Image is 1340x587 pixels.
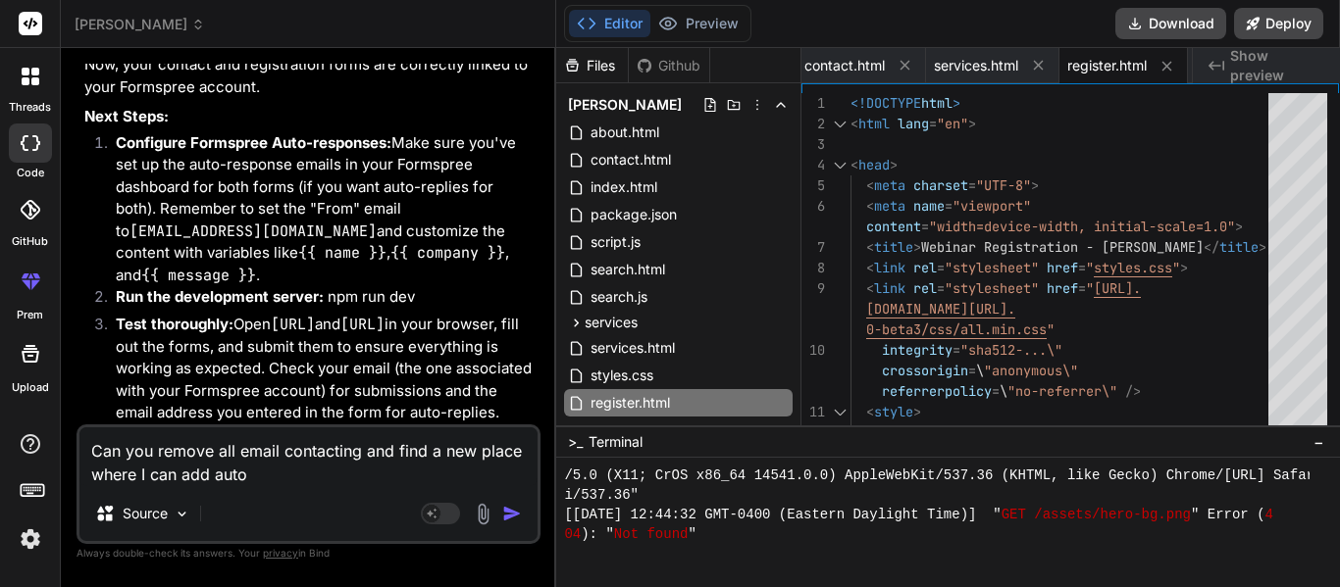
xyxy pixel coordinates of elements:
img: settings [14,522,47,556]
label: code [17,165,44,181]
span: search.js [589,285,649,309]
span: "anonymous\" [984,362,1078,379]
span: 0-beta3/css/all.min.css [866,320,1047,338]
span: > [1180,259,1188,276]
code: {{ message }} [141,266,256,285]
span: charset [913,176,968,194]
span: "stylesheet" [945,279,1039,297]
span: "viewport" [953,197,1031,215]
span: > [1031,176,1039,194]
code: [URL] [271,315,315,334]
span: ): " [581,524,614,544]
strong: Run the development server: [116,287,324,306]
span: \ [976,362,984,379]
div: 4 [801,155,825,175]
label: GitHub [12,233,48,250]
div: Click to collapse the range. [827,155,852,175]
span: > [1259,238,1266,256]
span: <!DOCTYPE [850,94,921,112]
button: Editor [569,10,650,37]
button: Download [1115,8,1226,39]
div: Click to collapse the range. [827,114,852,134]
span: package.json [589,203,679,226]
span: about.html [589,121,661,144]
code: [EMAIL_ADDRESS][DOMAIN_NAME] [129,221,377,241]
p: Always double-check its answers. Your in Bind [77,544,541,563]
span: 4 [1265,505,1273,524]
li: Open and in your browser, fill out the forms, and submit them to ensure everything is working as ... [100,314,537,424]
span: = [945,197,953,215]
span: 04 [564,524,581,544]
span: Webinar Registration - [PERSON_NAME] [921,238,1204,256]
span: /assets/hero-bg.png [1034,505,1191,524]
span: Not found [614,524,689,544]
div: 10 [801,340,825,361]
span: Terminal [589,432,643,452]
div: 3 [801,134,825,155]
span: services.html [934,56,1018,75]
span: html [921,94,953,112]
div: 7 [801,237,825,258]
span: crossorigin [882,362,968,379]
span: i/537.36" [564,485,639,505]
span: /* Specific styling for the registration form [882,423,1235,441]
span: < [866,176,874,194]
span: style [874,403,913,420]
span: < [850,115,858,132]
span: "sha512-...\" [960,341,1062,359]
strong: Test thoroughly: [116,315,233,333]
span: < [866,259,874,276]
span: /> [1125,382,1141,400]
span: styles.css [589,364,655,387]
span: link [874,279,905,297]
span: > [913,403,921,420]
span: [DOMAIN_NAME][URL]. [866,300,1015,318]
span: [[DATE] 12:44:32 GMT-0400 (Eastern Daylight Time)] " [564,505,1001,524]
span: "stylesheet" [945,259,1039,276]
span: \ [1000,382,1007,400]
span: "UTF-8" [976,176,1031,194]
span: [PERSON_NAME] [75,15,205,34]
span: = [937,259,945,276]
div: Click to collapse the range. [827,402,852,422]
button: Deploy [1234,8,1323,39]
button: Preview [650,10,747,37]
span: >_ [568,432,583,452]
div: 11 [801,402,825,422]
span: meta [874,176,905,194]
span: name [913,197,945,215]
span: < [850,156,858,173]
span: > [890,156,898,173]
span: services.html [589,336,677,360]
span: href [1047,279,1078,297]
div: 12 [801,422,825,443]
span: " [688,524,696,544]
span: = [968,362,976,379]
span: > [1235,218,1243,235]
span: register.html [589,391,672,415]
div: 8 [801,258,825,278]
span: search.html [589,258,667,281]
span: " [1172,259,1180,276]
label: prem [17,307,43,323]
span: services [585,313,638,332]
span: href [1047,259,1078,276]
span: head [858,156,890,173]
code: [URL] [340,315,385,334]
span: content [866,218,921,235]
span: "en" [937,115,968,132]
span: "no-referrer\" [1007,382,1117,400]
span: [PERSON_NAME] [568,95,682,115]
span: title [874,238,913,256]
code: {{ company }} [390,243,505,263]
span: /5.0 (X11; CrOS x86_64 14541.0.0) AppleWebKit/537.36 (KHTML, like Gecko) Chrome/[URL] Safar [564,465,1314,485]
span: < [866,403,874,420]
span: lang [898,115,929,132]
span: styles.css [1094,259,1172,276]
span: register.html [1067,56,1147,75]
span: " [1086,279,1094,297]
span: [URL]. [1094,279,1141,297]
span: link [874,259,905,276]
span: index.html [589,175,659,199]
span: integrity [882,341,953,359]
